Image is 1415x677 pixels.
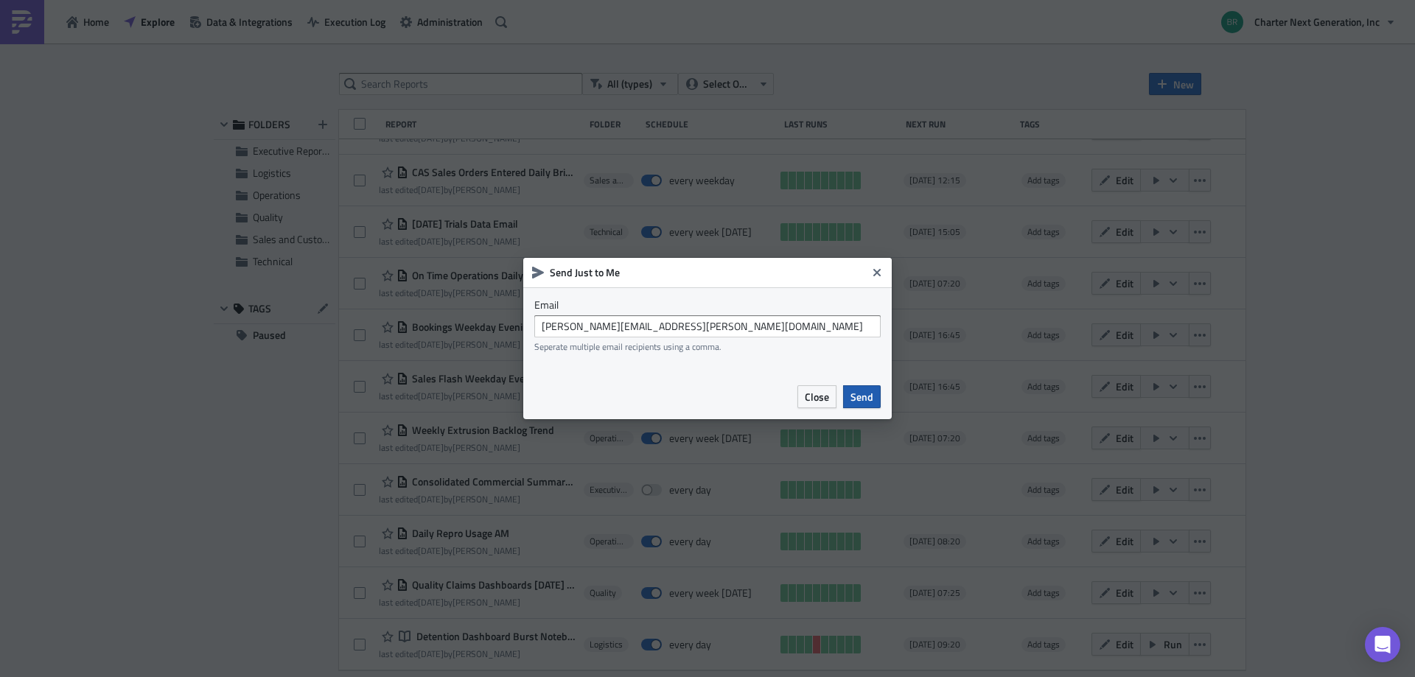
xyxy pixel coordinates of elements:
[534,298,881,312] label: Email
[866,262,888,284] button: Close
[797,385,836,408] button: Close
[843,385,881,408] button: Send
[550,266,867,279] h6: Send Just to Me
[805,389,829,404] span: Close
[850,389,873,404] span: Send
[534,341,881,352] div: Seperate multiple email recipients using a comma.
[1365,627,1400,662] div: Open Intercom Messenger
